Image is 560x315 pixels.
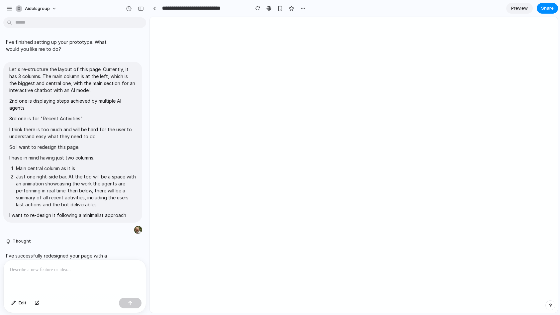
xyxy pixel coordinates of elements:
[13,3,60,14] button: aidolsgroup
[9,144,136,151] p: So I want to redesign this page.
[25,5,50,12] span: aidolsgroup
[16,173,136,208] li: Just one right-side bar. At the top will be a space with an animation showcasing the work the age...
[9,115,136,122] p: 3rd one is for "Recent Activities"
[537,3,558,14] button: Share
[9,212,136,219] p: I want to re-design it following a minimalist approach
[506,3,533,14] a: Preview
[9,66,136,94] p: Let's re-structure the layout of this page. Currently, it has 3 columns. The main column is at th...
[16,165,136,172] li: Main central column as it is
[6,39,117,52] p: I've finished setting up your prototype. What would you like me to do?
[9,154,136,161] p: I have in mind having just two columns.
[541,5,554,12] span: Share
[9,126,136,140] p: I think there is too much and will be hard for the user to understand easy what they need to do.
[8,298,30,308] button: Edit
[9,97,136,111] p: 2nd one is displaying steps achieved by multiple AI agents.
[19,300,27,306] span: Edit
[511,5,528,12] span: Preview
